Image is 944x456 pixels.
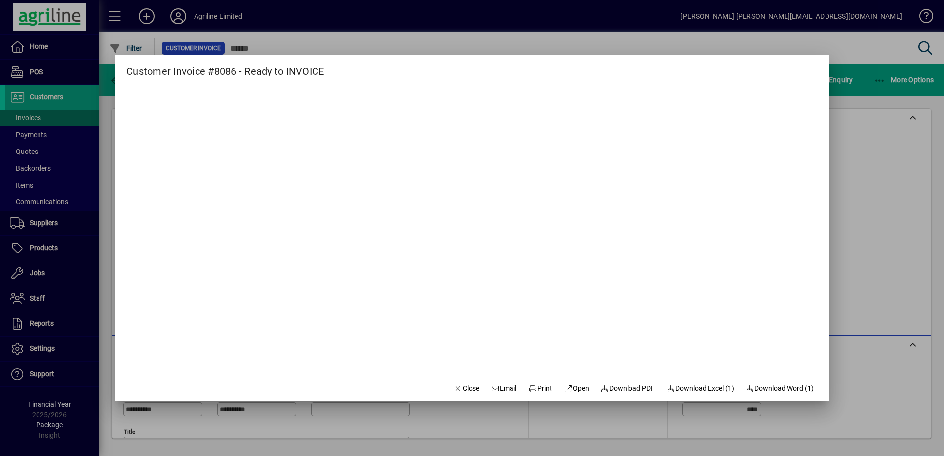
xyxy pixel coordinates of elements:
[115,55,336,79] h2: Customer Invoice #8086 - Ready to INVOICE
[601,383,655,394] span: Download PDF
[560,380,593,397] a: Open
[564,383,589,394] span: Open
[597,380,659,397] a: Download PDF
[528,383,552,394] span: Print
[742,380,818,397] button: Download Word (1)
[450,380,483,397] button: Close
[454,383,479,394] span: Close
[487,380,521,397] button: Email
[663,380,738,397] button: Download Excel (1)
[746,383,814,394] span: Download Word (1)
[667,383,734,394] span: Download Excel (1)
[491,383,517,394] span: Email
[524,380,556,397] button: Print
